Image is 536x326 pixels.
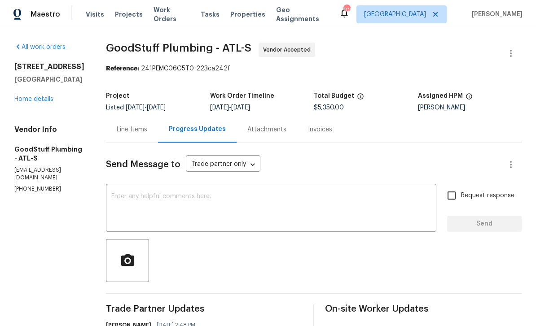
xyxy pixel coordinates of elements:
[126,104,166,111] span: -
[418,93,463,99] h5: Assigned HPM
[106,304,303,313] span: Trade Partner Updates
[314,93,354,99] h5: Total Budget
[106,93,129,99] h5: Project
[186,157,260,172] div: Trade partner only
[106,43,251,53] span: GoodStuff Plumbing - ATL-S
[308,125,332,134] div: Invoices
[14,75,84,84] h5: [GEOGRAPHIC_DATA]
[106,64,522,73] div: 241PEMC06G5T0-223ca242f
[263,45,314,54] span: Vendor Accepted
[14,166,84,182] p: [EMAIL_ADDRESS][DOMAIN_NAME]
[14,185,84,193] p: [PHONE_NUMBER]
[117,125,147,134] div: Line Items
[466,93,473,104] span: The hpm assigned to this work order.
[314,104,344,111] span: $5,350.00
[201,11,220,17] span: Tasks
[230,10,265,19] span: Properties
[343,5,350,14] div: 103
[126,104,145,111] span: [DATE]
[418,104,522,111] div: [PERSON_NAME]
[364,10,426,19] span: [GEOGRAPHIC_DATA]
[325,304,522,313] span: On-site Worker Updates
[14,96,53,102] a: Home details
[210,93,274,99] h5: Work Order Timeline
[154,5,190,23] span: Work Orders
[357,93,364,104] span: The total cost of line items that have been proposed by Opendoor. This sum includes line items th...
[115,10,143,19] span: Projects
[106,160,180,169] span: Send Message to
[14,125,84,134] h4: Vendor Info
[14,44,66,50] a: All work orders
[106,104,166,111] span: Listed
[86,10,104,19] span: Visits
[147,104,166,111] span: [DATE]
[169,125,226,134] div: Progress Updates
[210,104,250,111] span: -
[247,125,286,134] div: Attachments
[276,5,328,23] span: Geo Assignments
[210,104,229,111] span: [DATE]
[31,10,60,19] span: Maestro
[14,145,84,163] h5: GoodStuff Plumbing - ATL-S
[231,104,250,111] span: [DATE]
[461,191,514,200] span: Request response
[468,10,523,19] span: [PERSON_NAME]
[14,62,84,71] h2: [STREET_ADDRESS]
[106,65,139,72] b: Reference:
